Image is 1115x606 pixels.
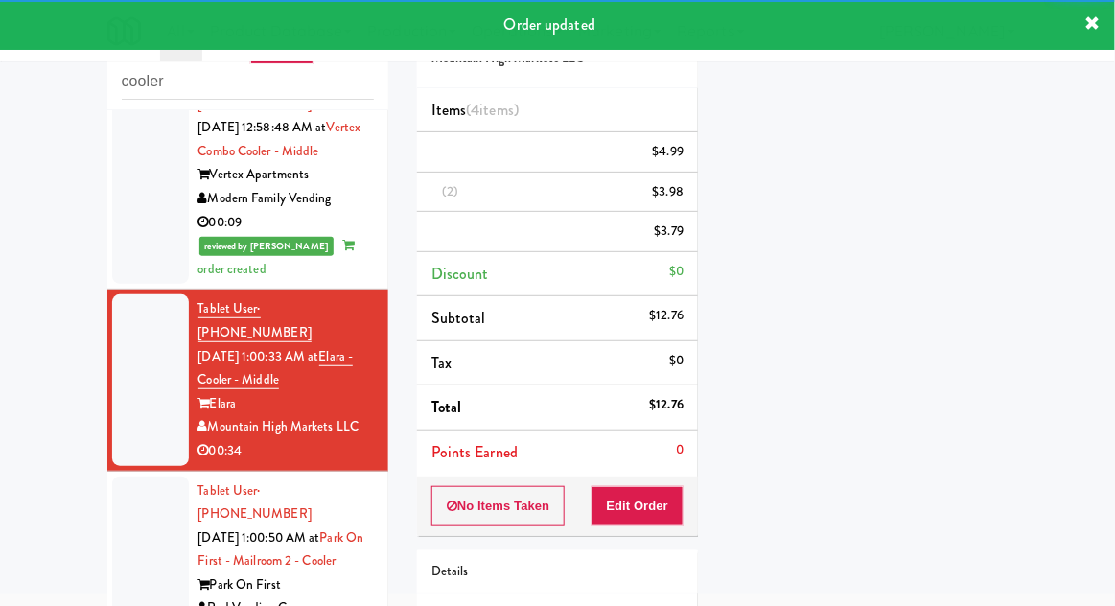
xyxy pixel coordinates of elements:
span: Tax [431,352,452,374]
span: Discount [431,263,489,285]
div: Details [431,560,684,584]
span: Items [431,99,519,121]
span: order created [198,236,355,278]
a: Vertex - Combo Cooler - Middle [198,118,369,160]
div: $0 [669,349,684,373]
div: $12.76 [650,304,685,328]
div: $0 [669,260,684,284]
a: Tablet User· [PHONE_NUMBER] [198,481,312,524]
li: Tablet User· [PHONE_NUMBER][DATE] 1:00:33 AM atElara - Cooler - MiddleElaraMountain High Markets ... [107,290,388,471]
span: [DATE] 1:00:50 AM at [198,528,320,547]
div: Elara [198,392,374,416]
div: Park On First [198,573,374,597]
span: · [PHONE_NUMBER] [198,71,312,113]
span: (4 ) [466,99,519,121]
div: Mountain High Markets LLC [198,415,374,439]
input: Search vision orders [122,64,374,100]
li: Tablet User· [PHONE_NUMBER][DATE] 12:58:48 AM atVertex - Combo Cooler - MiddleVertex ApartmentsMo... [107,61,388,290]
div: 0 [676,438,684,462]
div: $12.76 [650,393,685,417]
span: (2) [442,182,458,200]
span: · [PHONE_NUMBER] [198,299,312,341]
div: Modern Family Vending [198,187,374,211]
span: Points Earned [431,441,518,463]
div: $4.99 [653,140,685,164]
span: Total [431,396,462,418]
span: [DATE] 1:00:33 AM at [198,347,319,365]
div: 00:34 [198,439,374,463]
span: Order updated [504,13,595,35]
span: Subtotal [431,307,486,329]
div: $3.79 [655,220,685,244]
span: [DATE] 12:58:48 AM at [198,118,327,136]
h5: Mountain High Markets LLC [431,52,684,66]
button: Edit Order [592,486,685,526]
a: Tablet User· [PHONE_NUMBER] [198,71,312,113]
div: 00:09 [198,211,374,235]
ng-pluralize: items [480,99,515,121]
div: $3.98 [653,180,685,204]
a: Tablet User· [PHONE_NUMBER] [198,299,312,342]
div: Vertex Apartments [198,163,374,187]
span: reviewed by [PERSON_NAME] [199,237,335,256]
button: No Items Taken [431,486,566,526]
